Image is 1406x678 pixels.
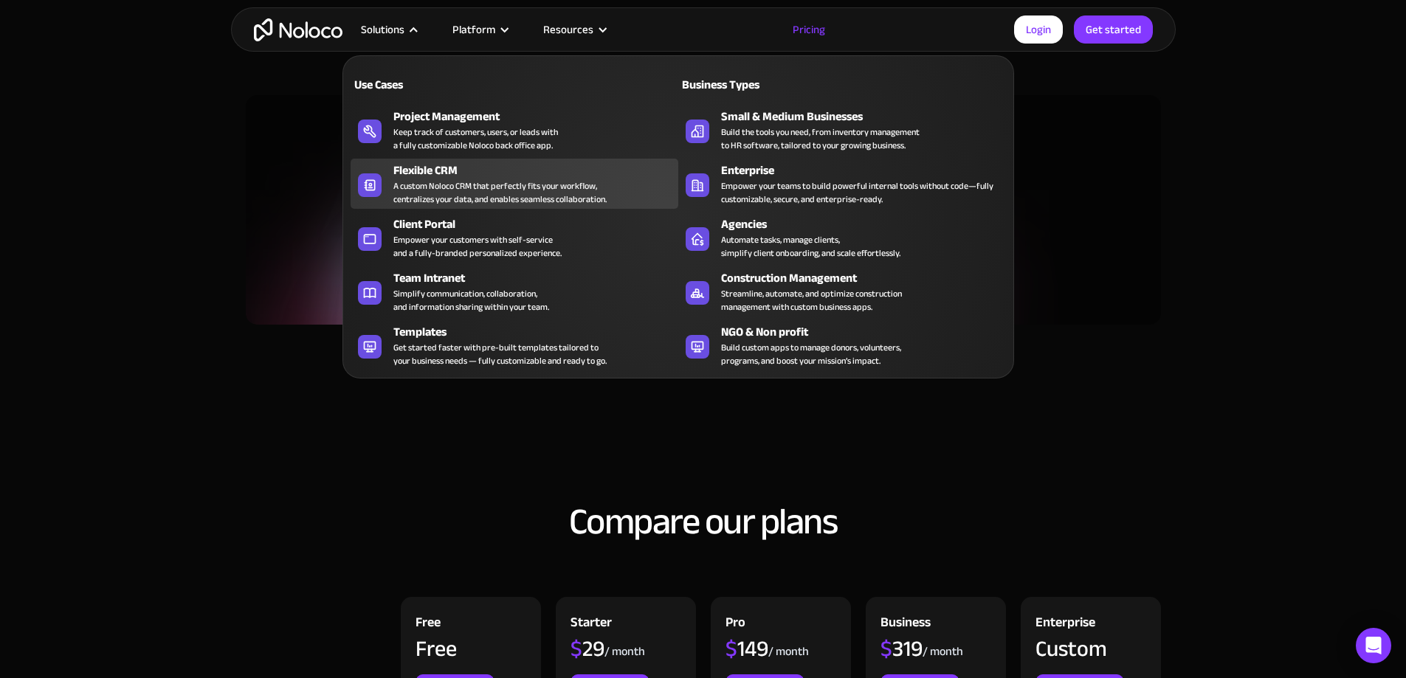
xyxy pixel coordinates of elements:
div: Team Intranet [393,269,685,287]
a: TemplatesGet started faster with pre-built templates tailored toyour business needs — fully custo... [351,320,678,370]
div: Enterprise [721,162,1013,179]
div: Construction Management [721,269,1013,287]
div: Build custom apps to manage donors, volunteers, programs, and boost your mission’s impact. [721,341,901,367]
a: Small & Medium BusinessesBuild the tools you need, from inventory managementto HR software, tailo... [678,105,1006,155]
div: Platform [434,20,525,39]
span: $ [881,628,892,669]
div: Use Cases [351,76,509,94]
div: Scale your operations with secure custom tools that your team will love. Our custom plans are des... [246,177,1161,230]
a: Project ManagementKeep track of customers, users, or leads witha fully customizable Noloco back o... [351,105,678,155]
div: Streamline, automate, and optimize construction management with custom business apps. [721,287,902,314]
h2: Noloco for Enterprise [246,115,1161,155]
div: Project Management [393,108,685,125]
span: $ [571,628,582,669]
div: Build the tools you need, from inventory management to HR software, tailored to your growing busi... [721,125,920,152]
div: Automate tasks, manage clients, simplify client onboarding, and scale effortlessly. [721,233,900,260]
a: Client PortalEmpower your customers with self-serviceand a fully-branded personalized experience. [351,212,678,263]
div: Client Portal [393,215,685,233]
div: 319 [881,637,923,660]
div: / month [923,643,963,660]
a: Team IntranetSimplify communication, collaboration,and information sharing within your team. [351,266,678,316]
a: Flexible CRMA custom Noloco CRM that perfectly fits your workflow,centralizes your data, and enab... [351,159,678,209]
a: Construction ManagementStreamline, automate, and optimize constructionmanagement with custom busi... [678,266,1006,316]
div: Starter [571,612,612,637]
a: NGO & Non profitBuild custom apps to manage donors, volunteers,programs, and boost your mission’s... [678,320,1006,370]
div: Small & Medium Businesses [721,108,1013,125]
div: Empower your customers with self-service and a fully-branded personalized experience. [393,233,562,260]
span: $ [726,628,737,669]
div: Simplify communication, collaboration, and information sharing within your team. [393,287,549,314]
div: Resources [543,20,593,39]
a: EnterpriseEmpower your teams to build powerful internal tools without code—fully customizable, se... [678,159,1006,209]
div: / month [604,643,645,660]
a: Business Types [678,67,1006,101]
div: Pro [726,612,745,637]
nav: Solutions [342,35,1014,378]
div: Platform [452,20,495,39]
div: 149 [726,637,768,660]
a: AgenciesAutomate tasks, manage clients,simplify client onboarding, and scale effortlessly. [678,212,1006,263]
div: Enterprise [1035,612,1095,637]
a: home [254,18,342,41]
a: Pricing [774,20,844,39]
div: Open Intercom Messenger [1356,628,1391,663]
div: Flexible CRM [393,162,685,179]
div: Solutions [361,20,404,39]
div: Get started faster with pre-built templates tailored to your business needs — fully customizable ... [393,341,607,367]
div: Solutions [342,20,434,39]
div: / month [768,643,809,660]
div: 29 [571,637,604,660]
div: A custom Noloco CRM that perfectly fits your workflow, centralizes your data, and enables seamles... [393,179,607,206]
div: NGO & Non profit [721,323,1013,341]
div: Templates [393,323,685,341]
div: Agencies [721,215,1013,233]
h2: Compare our plans [246,502,1161,542]
a: Login [1014,15,1063,44]
div: Custom [1035,637,1107,660]
div: Business Types [678,76,836,94]
div: Resources [525,20,623,39]
div: Free [416,637,457,660]
div: Free [416,612,441,637]
a: Get started [1074,15,1153,44]
div: Business [881,612,931,637]
a: Use Cases [351,67,678,101]
div: Keep track of customers, users, or leads with a fully customizable Noloco back office app. [393,125,558,152]
div: Empower your teams to build powerful internal tools without code—fully customizable, secure, and ... [721,179,999,206]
